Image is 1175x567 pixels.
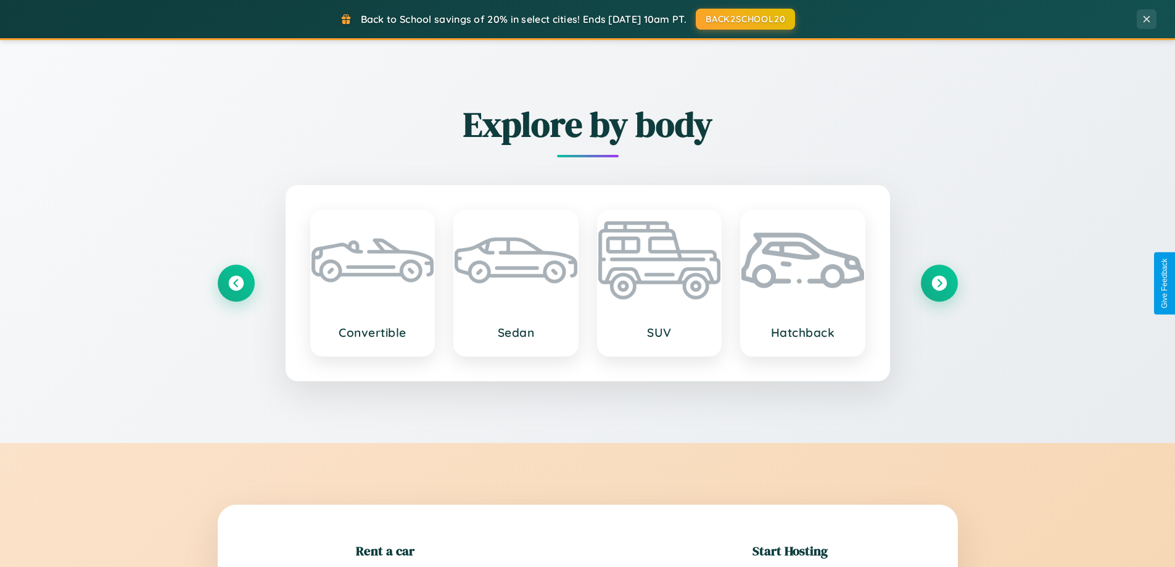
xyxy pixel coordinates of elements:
h2: Rent a car [356,542,414,560]
h3: SUV [611,325,709,340]
h3: Hatchback [754,325,852,340]
h3: Convertible [324,325,422,340]
h2: Explore by body [218,101,958,148]
h2: Start Hosting [752,542,828,560]
h3: Sedan [467,325,565,340]
button: BACK2SCHOOL20 [696,9,795,30]
div: Give Feedback [1160,259,1169,308]
span: Back to School savings of 20% in select cities! Ends [DATE] 10am PT. [361,13,686,25]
